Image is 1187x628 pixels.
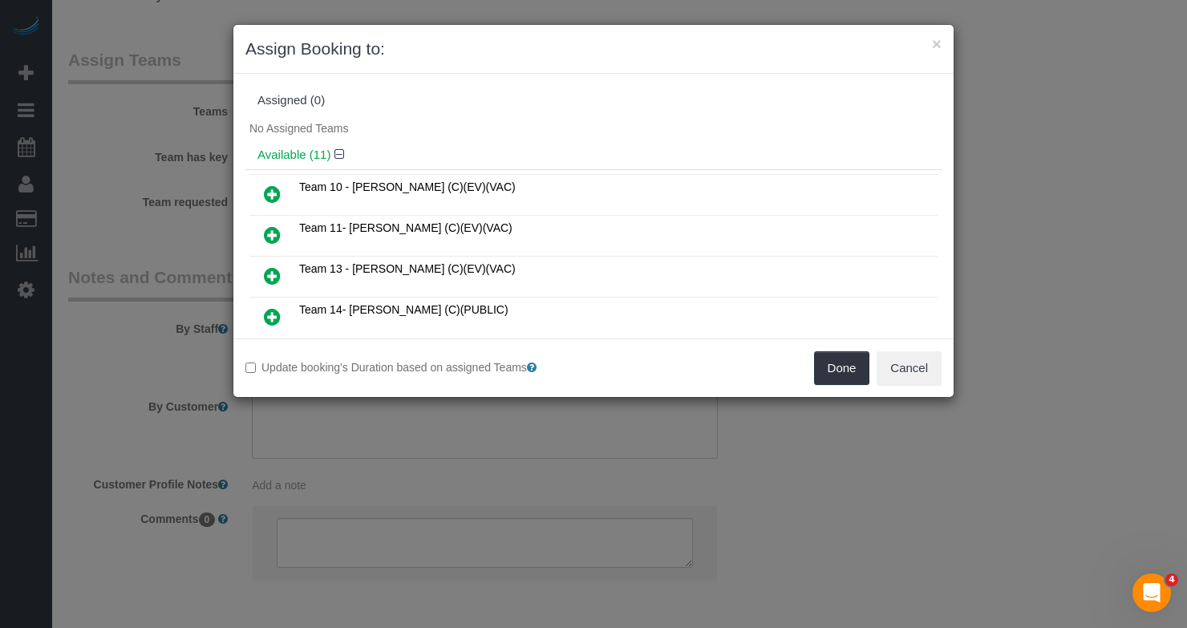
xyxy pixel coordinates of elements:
[245,359,581,375] label: Update booking's Duration based on assigned Teams
[1165,573,1178,586] span: 4
[299,303,508,316] span: Team 14- [PERSON_NAME] (C)(PUBLIC)
[877,351,942,385] button: Cancel
[1132,573,1171,612] iframe: Intercom live chat
[257,94,930,107] div: Assigned (0)
[299,262,516,275] span: Team 13 - [PERSON_NAME] (C)(EV)(VAC)
[249,122,348,135] span: No Assigned Teams
[257,148,930,162] h4: Available (11)
[299,180,516,193] span: Team 10 - [PERSON_NAME] (C)(EV)(VAC)
[245,363,256,373] input: Update booking's Duration based on assigned Teams
[245,37,942,61] h3: Assign Booking to:
[814,351,870,385] button: Done
[299,221,512,234] span: Team 11- [PERSON_NAME] (C)(EV)(VAC)
[932,35,942,52] button: ×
